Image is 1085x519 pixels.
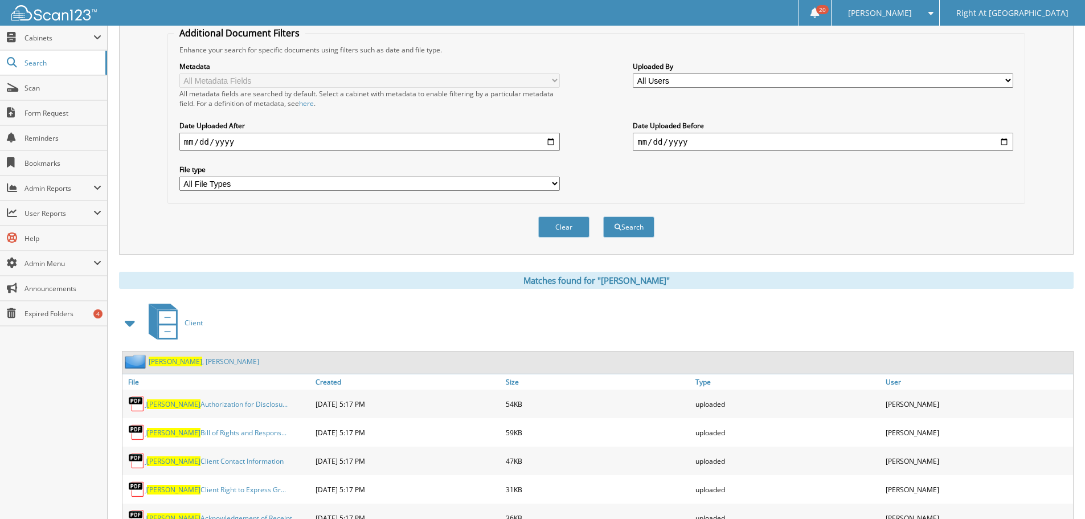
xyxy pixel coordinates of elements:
a: J[PERSON_NAME]Bill of Rights and Respons... [145,428,286,438]
span: Cabinets [24,33,93,43]
span: [PERSON_NAME] [848,10,912,17]
span: [PERSON_NAME] [147,399,200,409]
span: [PERSON_NAME] [147,485,200,495]
img: PDF.png [128,481,145,498]
label: Date Uploaded Before [633,121,1013,130]
div: [PERSON_NAME] [883,421,1073,444]
span: Bookmarks [24,158,101,168]
legend: Additional Document Filters [174,27,305,39]
div: All metadata fields are searched by default. Select a cabinet with metadata to enable filtering b... [179,89,560,108]
div: [PERSON_NAME] [883,478,1073,501]
input: end [633,133,1013,151]
span: Admin Reports [24,183,93,193]
div: 54KB [503,393,693,415]
a: Created [313,374,503,390]
div: [DATE] 5:17 PM [313,449,503,472]
button: Search [603,216,654,238]
div: 47KB [503,449,693,472]
a: J[PERSON_NAME]Client Contact Information [145,456,284,466]
span: Admin Menu [24,259,93,268]
span: 20 [816,5,829,14]
span: Client [185,318,203,328]
label: Date Uploaded After [179,121,560,130]
span: Help [24,234,101,243]
iframe: Chat Widget [1028,464,1085,519]
a: File [122,374,313,390]
label: Metadata [179,62,560,71]
span: Reminders [24,133,101,143]
div: 4 [93,309,103,318]
div: Enhance your search for specific documents using filters such as date and file type. [174,45,1019,55]
div: 59KB [503,421,693,444]
img: scan123-logo-white.svg [11,5,97,21]
a: Client [142,300,203,345]
label: Uploaded By [633,62,1013,71]
div: [DATE] 5:17 PM [313,478,503,501]
img: folder2.png [125,354,149,369]
a: User [883,374,1073,390]
button: Clear [538,216,589,238]
span: Form Request [24,108,101,118]
span: Announcements [24,284,101,293]
div: [DATE] 5:17 PM [313,421,503,444]
img: PDF.png [128,452,145,469]
span: [PERSON_NAME] [147,456,200,466]
a: Size [503,374,693,390]
span: Search [24,58,100,68]
div: uploaded [693,393,883,415]
img: PDF.png [128,395,145,412]
div: uploaded [693,421,883,444]
a: Type [693,374,883,390]
input: start [179,133,560,151]
img: PDF.png [128,424,145,441]
label: File type [179,165,560,174]
span: Expired Folders [24,309,101,318]
div: [PERSON_NAME] [883,449,1073,472]
div: Matches found for "[PERSON_NAME]" [119,272,1074,289]
div: 31KB [503,478,693,501]
div: uploaded [693,449,883,472]
span: Right At [GEOGRAPHIC_DATA] [956,10,1068,17]
div: [DATE] 5:17 PM [313,393,503,415]
div: uploaded [693,478,883,501]
a: J[PERSON_NAME]Client Right to Express Gr... [145,485,286,495]
span: User Reports [24,209,93,218]
div: [PERSON_NAME] [883,393,1073,415]
span: [PERSON_NAME] [147,428,200,438]
span: [PERSON_NAME] [149,357,202,366]
a: [PERSON_NAME], [PERSON_NAME] [149,357,259,366]
span: Scan [24,83,101,93]
a: J[PERSON_NAME]Authorization for Disclosu... [145,399,288,409]
a: here [299,99,314,108]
